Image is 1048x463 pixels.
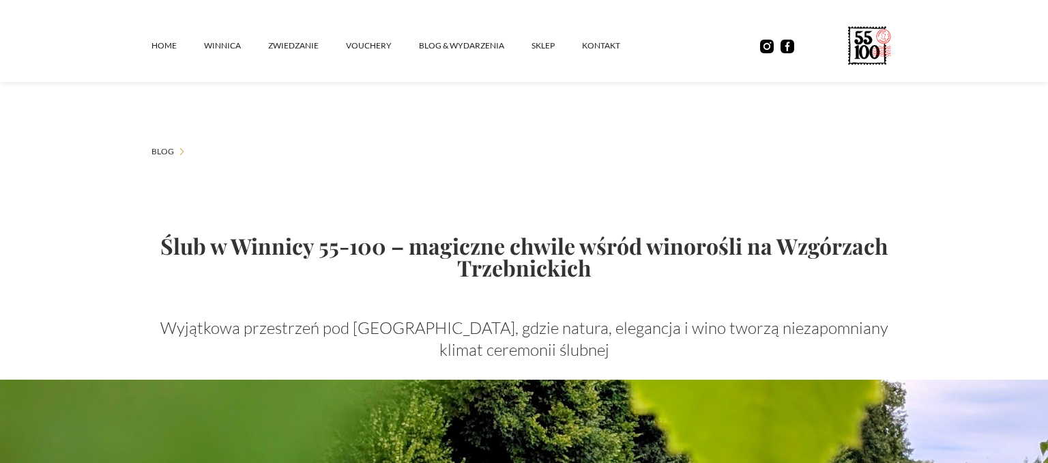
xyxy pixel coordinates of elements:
[268,25,346,66] a: ZWIEDZANIE
[151,25,204,66] a: Home
[151,317,897,361] p: Wyjątkowa przestrzeń pod [GEOGRAPHIC_DATA], gdzie natura, elegancja i wino tworzą niezapomniany k...
[204,25,268,66] a: winnica
[419,25,532,66] a: Blog & Wydarzenia
[151,145,174,158] a: Blog
[151,235,897,279] h1: Ślub w Winnicy 55-100 – magiczne chwile wśród winorośli na Wzgórzach Trzebnickich
[346,25,419,66] a: vouchery
[582,25,647,66] a: kontakt
[532,25,582,66] a: SKLEP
